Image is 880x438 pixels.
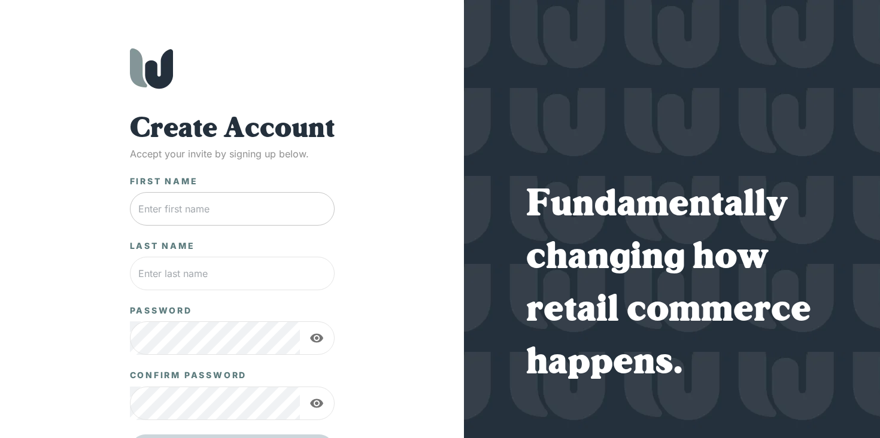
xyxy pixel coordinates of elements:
label: Last Name [130,240,195,252]
img: Wholeshop logo [130,48,173,89]
h1: Create Account [130,113,335,147]
label: First Name [130,175,198,187]
label: Password [130,305,192,317]
label: Confirm Password [130,369,247,381]
p: Accept your invite by signing up below. [130,147,335,161]
h1: Fundamentally changing how retail commerce happens. [526,180,818,390]
input: Enter first name [130,192,335,226]
input: Enter last name [130,257,335,290]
